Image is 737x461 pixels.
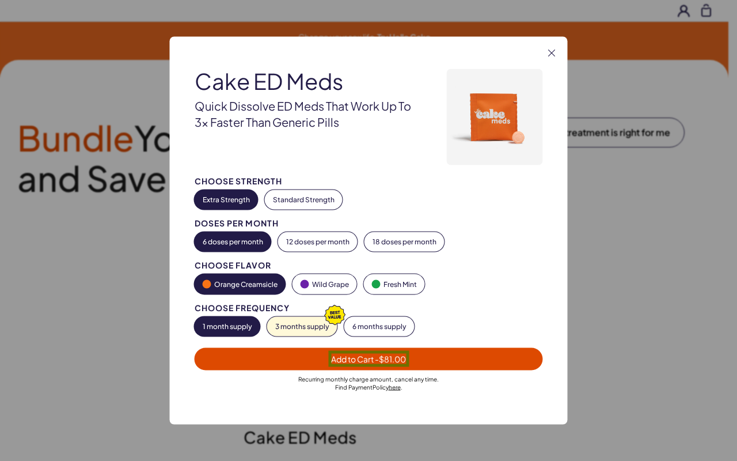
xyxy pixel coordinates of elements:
button: 6 months supply [344,317,415,337]
button: 12 doses per month [278,232,358,252]
div: Choose Strength [195,177,543,186]
div: Doses per Month [195,219,543,228]
button: 6 doses per month [195,232,271,252]
div: Choose Flavor [195,261,543,270]
button: Extra Strength [195,190,258,210]
button: Add to Cart -$81.00 [195,348,543,371]
a: here [389,384,401,391]
button: 3 months supply [267,317,337,337]
div: Cake ED Meds [195,69,415,93]
div: Quick dissolve ED Meds that work up to 3x faster than generic pills [195,97,415,130]
button: 18 doses per month [364,232,445,252]
button: Standard Strength [265,190,343,210]
button: Orange Creamsicle [195,274,286,294]
button: Wild Grape [292,274,357,294]
span: - $81.00 [375,354,406,364]
div: Choose Frequency [195,304,543,312]
button: Fresh Mint [364,274,425,294]
span: Add to Cart [331,354,406,364]
button: 1 month supply [195,317,260,337]
img: Cake ED Meds [447,69,543,165]
div: Recurring monthly charge amount , cancel any time. Policy . [195,375,543,391]
span: Find Payment [335,384,373,391]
